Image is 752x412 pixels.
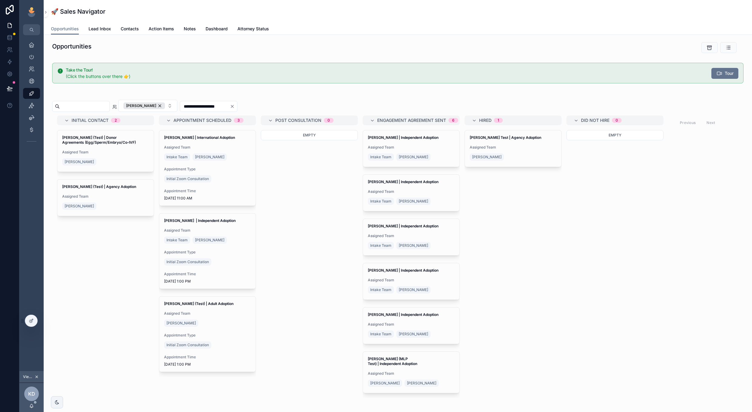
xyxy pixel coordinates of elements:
[118,100,177,112] button: Select Button
[363,263,460,300] a: [PERSON_NAME] | Independent AdoptionAssigned TeamIntake Team[PERSON_NAME]
[275,117,321,123] span: Post Consultation
[206,26,228,32] span: Dashboard
[164,145,251,150] span: Assigned Team
[616,118,618,123] div: 0
[62,203,96,210] a: [PERSON_NAME]
[303,133,316,137] span: Empty
[368,268,438,273] strong: [PERSON_NAME] | Independent Adoption
[66,73,707,79] div: (Click the buttons over there 👉)
[164,135,235,140] strong: [PERSON_NAME] | International Adoption
[581,117,609,123] span: Did Not Hire
[164,272,251,276] span: Appointment Time
[184,23,196,35] a: Notes
[399,155,428,159] span: [PERSON_NAME]
[51,26,79,32] span: Opportunities
[166,343,209,347] span: Initial Zoom Consultation
[399,199,428,204] span: [PERSON_NAME]
[363,307,460,344] a: [PERSON_NAME] | Independent AdoptionAssigned TeamIntake Team[PERSON_NAME]
[27,7,36,17] img: App logo
[149,23,174,35] a: Action Items
[121,26,139,32] span: Contacts
[65,159,94,164] span: [PERSON_NAME]
[121,23,139,35] a: Contacts
[725,70,734,76] span: Tour
[237,23,269,35] a: Attorney Status
[164,258,211,266] a: Initial Zoom Consultation
[368,371,455,376] span: Assigned Team
[164,153,190,161] a: Intake Team
[370,287,391,292] span: Intake Team
[498,118,499,123] div: 1
[396,330,431,338] a: [PERSON_NAME]
[66,68,707,72] h5: Take the Tour!
[173,117,231,123] span: Appointment Scheduled
[159,213,256,289] a: [PERSON_NAME] | Independent AdoptionAssigned TeamIntake Team[PERSON_NAME]Appointment TypeInitial ...
[370,155,391,159] span: Intake Team
[399,287,428,292] span: [PERSON_NAME]
[62,194,149,199] span: Assigned Team
[396,153,431,161] a: [PERSON_NAME]
[23,374,33,379] span: Viewing as [PERSON_NAME]
[237,26,269,32] span: Attorney Status
[164,175,211,183] a: Initial Zoom Consultation
[57,130,154,172] a: [PERSON_NAME] (Test) | Donor Agreements (Egg/Sperm/Embryo/Co‑IVF)Assigned Team[PERSON_NAME]
[368,224,438,228] strong: [PERSON_NAME] | Independent Adoption
[164,311,251,316] span: Assigned Team
[368,312,438,317] strong: [PERSON_NAME] | Independent Adoption
[164,228,251,233] span: Assigned Team
[159,296,256,372] a: [PERSON_NAME] (Test) | Adult AdoptionAssigned Team[PERSON_NAME]Appointment TypeInitial Zoom Consu...
[479,117,492,123] span: Hired
[396,198,431,205] a: [PERSON_NAME]
[368,198,394,205] a: Intake Team
[164,320,198,327] a: [PERSON_NAME]
[193,153,227,161] a: [PERSON_NAME]
[164,167,251,172] span: Appointment Type
[377,117,446,123] span: Engagement Agreement Sent
[368,278,455,283] span: Assigned Team
[166,176,209,181] span: Initial Zoom Consultation
[452,118,455,123] div: 6
[89,23,111,35] a: Lead Inbox
[370,381,400,386] span: [PERSON_NAME]
[28,390,35,397] span: KD
[65,204,94,209] span: [PERSON_NAME]
[164,333,251,338] span: Appointment Type
[166,238,188,243] span: Intake Team
[368,357,417,366] strong: [PERSON_NAME] (MLP Test) | Independent Adoption
[399,243,428,248] span: [PERSON_NAME]
[62,158,96,166] a: [PERSON_NAME]
[62,184,136,189] strong: [PERSON_NAME] (Test) | Agency Adoption
[159,130,256,206] a: [PERSON_NAME] | International AdoptionAssigned TeamIntake Team[PERSON_NAME]Appointment TypeInitia...
[62,135,136,145] strong: [PERSON_NAME] (Test) | Donor Agreements (Egg/Sperm/Embryo/Co‑IVF)
[368,330,394,338] a: Intake Team
[396,242,431,249] a: [PERSON_NAME]
[368,145,455,150] span: Assigned Team
[164,236,190,244] a: Intake Team
[66,74,130,79] span: (Click the buttons over there 👉)
[51,7,106,16] h1: 🚀 Sales Navigator
[396,286,431,293] a: [PERSON_NAME]
[57,179,154,216] a: [PERSON_NAME] (Test) | Agency AdoptionAssigned Team[PERSON_NAME]
[363,351,460,393] a: [PERSON_NAME] (MLP Test) | Independent AdoptionAssigned Team[PERSON_NAME][PERSON_NAME]
[72,117,109,123] span: Initial Contact
[368,153,394,161] a: Intake Team
[368,322,455,327] span: Assigned Team
[470,135,541,140] strong: [PERSON_NAME] Test | Agency Adoption
[370,243,391,248] span: Intake Team
[195,238,224,243] span: [PERSON_NAME]
[164,355,251,360] span: Appointment Time
[711,68,738,79] button: Tour
[195,155,224,159] span: [PERSON_NAME]
[166,260,209,264] span: Initial Zoom Consultation
[166,321,196,326] span: [PERSON_NAME]
[465,130,562,167] a: [PERSON_NAME] Test | Agency AdoptionAssigned Team[PERSON_NAME]
[206,23,228,35] a: Dashboard
[166,155,188,159] span: Intake Team
[470,153,504,161] a: [PERSON_NAME]
[363,130,460,167] a: [PERSON_NAME] | Independent AdoptionAssigned TeamIntake Team[PERSON_NAME]
[19,35,44,154] div: scrollable content
[363,219,460,256] a: [PERSON_NAME] | Independent AdoptionAssigned TeamIntake Team[PERSON_NAME]
[363,174,460,211] a: [PERSON_NAME] | Independent AdoptionAssigned TeamIntake Team[PERSON_NAME]
[184,26,196,32] span: Notes
[52,42,92,51] h1: Opportunities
